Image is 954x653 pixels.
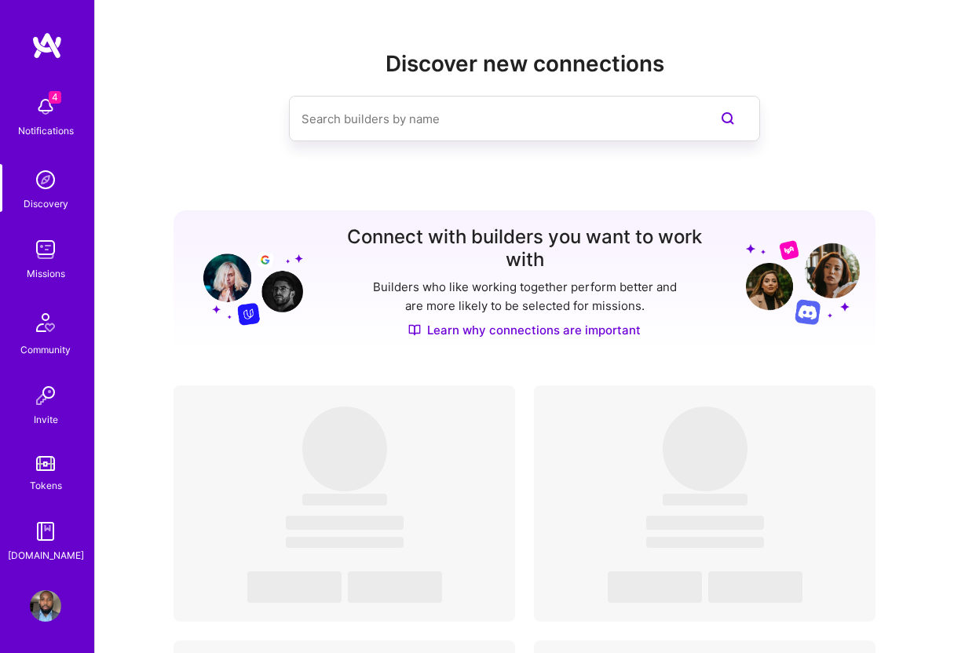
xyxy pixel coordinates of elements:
img: Community [27,304,64,341]
img: tokens [36,456,55,471]
h2: Discover new connections [174,51,875,77]
a: Learn why connections are important [408,322,641,338]
img: Grow your network [189,239,303,326]
span: ‌ [646,516,764,530]
span: ‌ [708,571,802,603]
p: Builders who like working together perform better and are more likely to be selected for missions. [370,278,680,316]
div: [DOMAIN_NAME] [8,547,84,564]
h3: Connect with builders you want to work with [334,226,715,272]
img: discovery [30,164,61,195]
span: ‌ [286,516,404,530]
img: Discover [408,323,421,337]
span: ‌ [302,407,387,491]
span: ‌ [286,537,404,548]
img: guide book [30,516,61,547]
div: Community [20,341,71,358]
img: Invite [30,380,61,411]
div: Tokens [30,477,62,494]
span: ‌ [663,494,747,505]
img: teamwork [30,234,61,265]
i: icon SearchPurple [718,109,737,128]
img: Grow your network [746,239,860,325]
span: ‌ [302,494,387,505]
img: logo [31,31,63,60]
div: Invite [34,411,58,428]
a: User Avatar [26,590,65,622]
div: Missions [27,265,65,282]
img: User Avatar [30,590,61,622]
span: ‌ [247,571,342,603]
input: Search builders by name [302,99,685,139]
div: Notifications [18,122,74,139]
span: ‌ [348,571,442,603]
span: 4 [49,91,61,104]
span: ‌ [608,571,702,603]
span: ‌ [663,407,747,491]
span: ‌ [646,537,764,548]
img: bell [30,91,61,122]
div: Discovery [24,195,68,212]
